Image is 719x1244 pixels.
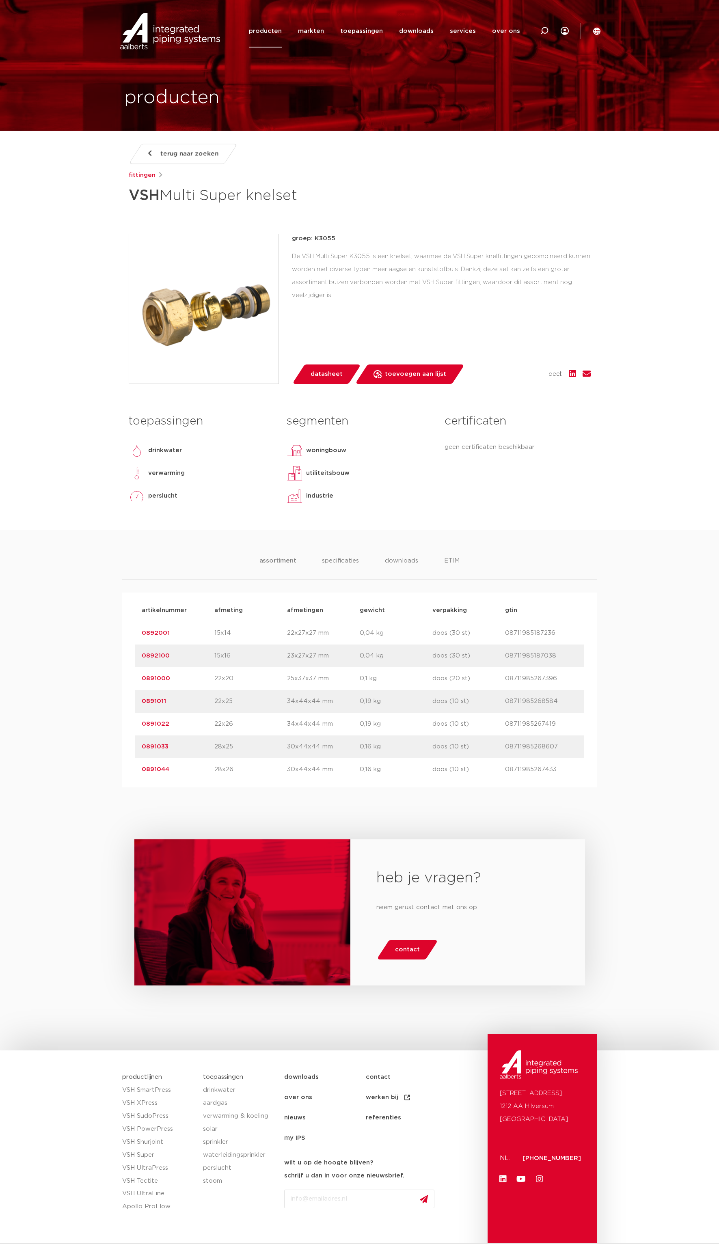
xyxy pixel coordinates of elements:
img: perslucht [129,488,145,504]
p: 0,19 kg [360,696,432,706]
a: VSH UltraLine [122,1187,195,1200]
p: doos (10 st) [432,742,505,752]
a: verwarming & koeling [203,1110,276,1123]
a: 0891000 [142,675,170,681]
p: 22x20 [214,674,287,683]
a: contact [366,1067,447,1087]
a: contact [377,940,438,959]
p: 22x27x27 mm [287,628,360,638]
a: fittingen [129,170,155,180]
span: contact [395,943,420,956]
p: perslucht [148,491,177,501]
p: 34x44x44 mm [287,696,360,706]
a: VSH Tectite [122,1175,195,1188]
p: gtin [505,606,578,615]
p: doos (20 st) [432,674,505,683]
a: markten [298,15,324,47]
p: utiliteitsbouw [306,468,350,478]
p: gewicht [360,606,432,615]
a: VSH SmartPress [122,1084,195,1097]
p: 23x27x27 mm [287,651,360,661]
a: toepassingen [340,15,383,47]
div: De VSH Multi Super K3055 is een knelset, waarmee de VSH Super knelfittingen gecombineerd kunnen w... [292,250,591,302]
input: info@emailadres.nl [284,1190,434,1208]
p: 28x25 [214,742,287,752]
p: afmeting [214,606,287,615]
a: werken bij [366,1087,447,1108]
li: downloads [385,556,418,579]
a: 0891033 [142,744,168,750]
p: artikelnummer [142,606,214,615]
h3: certificaten [445,413,590,429]
img: utiliteitsbouw [287,465,303,481]
p: geen certificaten beschikbaar [445,442,590,452]
a: VSH UltraPress [122,1162,195,1175]
p: drinkwater [148,446,182,455]
p: 08711985268584 [505,696,578,706]
p: doos (10 st) [432,765,505,774]
a: nieuws [284,1108,366,1128]
a: [PHONE_NUMBER] [523,1155,581,1161]
p: 08711985267396 [505,674,578,683]
p: 0,04 kg [360,651,432,661]
a: datasheet [292,364,361,384]
li: ETIM [444,556,460,579]
a: referenties [366,1108,447,1128]
nav: Menu [249,15,520,47]
p: 22x25 [214,696,287,706]
p: 15x14 [214,628,287,638]
p: 08711985187038 [505,651,578,661]
p: [STREET_ADDRESS] 1212 AA Hilversum [GEOGRAPHIC_DATA] [500,1087,585,1126]
h2: heb je vragen? [376,869,559,888]
p: 28x26 [214,765,287,774]
a: over ons [284,1087,366,1108]
a: aardgas [203,1097,276,1110]
p: 0,16 kg [360,742,432,752]
a: my IPS [284,1128,366,1148]
a: downloads [399,15,434,47]
p: doos (30 st) [432,651,505,661]
li: assortiment [259,556,296,579]
a: VSH Super [122,1149,195,1162]
p: 30x44x44 mm [287,742,360,752]
a: 0891022 [142,721,169,727]
a: VSH Shurjoint [122,1136,195,1149]
a: 0892001 [142,630,170,636]
p: doos (30 st) [432,628,505,638]
p: groep: K3055 [292,234,591,244]
p: NL: [500,1152,513,1165]
img: drinkwater [129,442,145,459]
p: 0,19 kg [360,719,432,729]
a: solar [203,1123,276,1136]
p: afmetingen [287,606,360,615]
strong: wilt u op de hoogte blijven? [284,1160,373,1166]
p: 08711985267433 [505,765,578,774]
p: neem gerust contact met ons op [376,901,559,914]
h3: toepassingen [129,413,274,429]
p: 0,1 kg [360,674,432,683]
a: 0891011 [142,698,166,704]
a: sprinkler [203,1136,276,1149]
p: industrie [306,491,333,501]
img: send.svg [420,1195,428,1203]
strong: schrijf u dan in voor onze nieuwsbrief. [284,1173,404,1179]
h3: segmenten [287,413,432,429]
p: 0,16 kg [360,765,432,774]
p: 0,04 kg [360,628,432,638]
p: 30x44x44 mm [287,765,360,774]
img: woningbouw [287,442,303,459]
a: VSH PowerPress [122,1123,195,1136]
p: 15x16 [214,651,287,661]
p: doos (10 st) [432,696,505,706]
p: 08711985187236 [505,628,578,638]
span: datasheet [311,368,343,381]
p: 08711985267419 [505,719,578,729]
h1: Multi Super knelset [129,183,434,208]
img: industrie [287,488,303,504]
a: over ons [492,15,520,47]
p: 25x37x37 mm [287,674,360,683]
a: Apollo ProFlow [122,1200,195,1213]
a: terug naar zoeken [128,144,237,164]
h1: producten [124,85,220,111]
